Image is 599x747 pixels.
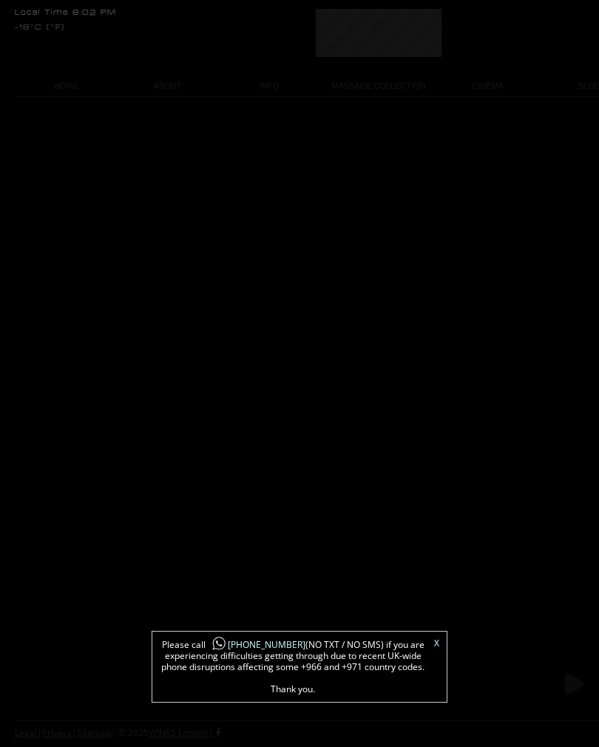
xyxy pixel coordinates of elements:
span: Please call (NO TXT / NO SMS) if you are experiencing difficulties getting through due to recent ... [160,639,426,694]
a: Sitemap [77,726,111,739]
a: ABOUT [117,76,219,96]
a: WINKS London [149,726,209,739]
a: X [434,639,439,648]
a: Legal [15,726,37,739]
a: MASSAGE COLLECTION [320,76,436,96]
a: [PHONE_NUMBER] [206,638,305,651]
a: Privacy [42,726,72,739]
img: whatsapp-icon1.png [211,636,226,652]
div: | | | © 2025 | [15,721,220,745]
a: INFO [219,76,321,96]
a: HOME [15,76,117,96]
a: CINEMA [437,76,539,96]
div: Local Time 8:02 PM [15,9,117,17]
div: -18°C (°F) [15,24,65,32]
